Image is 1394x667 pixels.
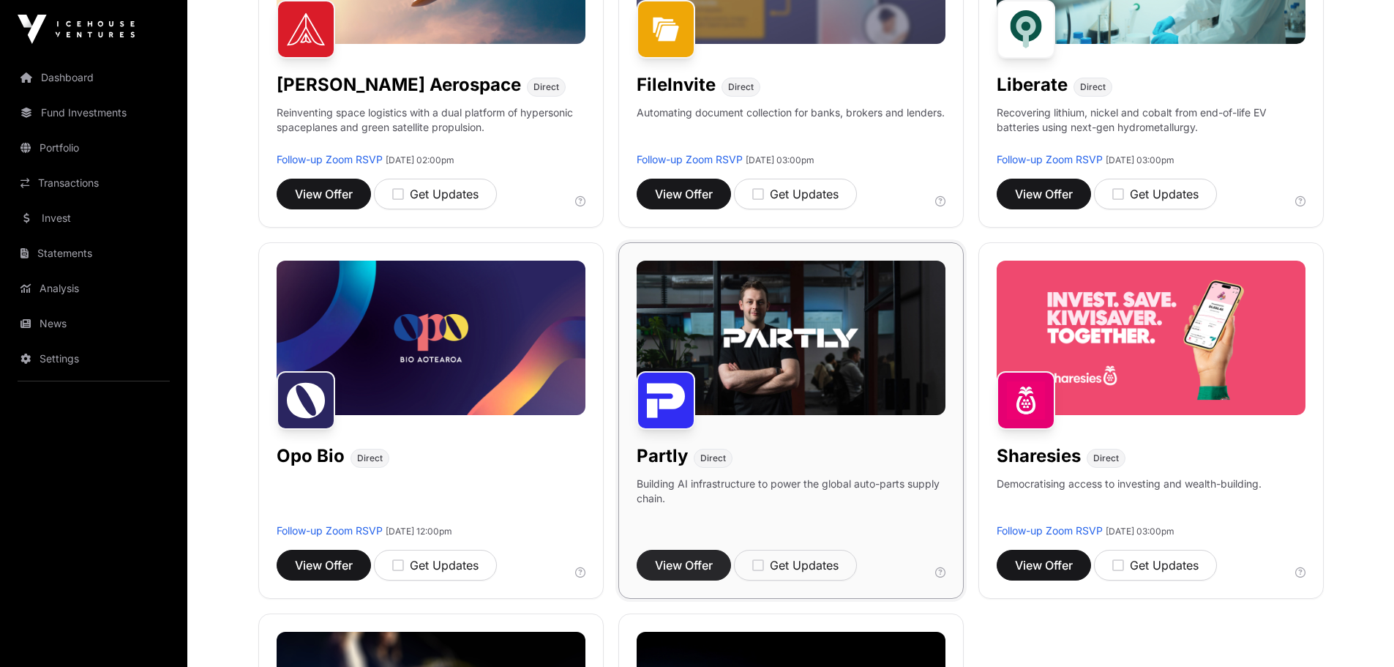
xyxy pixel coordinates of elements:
[637,73,716,97] h1: FileInvite
[392,185,479,203] div: Get Updates
[277,371,335,430] img: Opo Bio
[12,97,176,129] a: Fund Investments
[700,452,726,464] span: Direct
[997,261,1305,415] img: Sharesies-Banner.jpg
[997,371,1055,430] img: Sharesies
[1112,185,1199,203] div: Get Updates
[1321,597,1394,667] iframe: Chat Widget
[295,556,353,574] span: View Offer
[392,556,479,574] div: Get Updates
[1106,154,1174,165] span: [DATE] 03:00pm
[12,272,176,305] a: Analysis
[1093,452,1119,464] span: Direct
[1080,81,1106,93] span: Direct
[12,202,176,234] a: Invest
[997,477,1262,523] p: Democratising access to investing and wealth-building.
[746,154,814,165] span: [DATE] 03:00pm
[637,153,743,165] a: Follow-up Zoom RSVP
[734,550,857,581] button: Get Updates
[728,81,754,93] span: Direct
[277,105,585,152] p: Reinventing space logistics with a dual platform of hypersonic spaceplanes and green satellite pr...
[357,452,383,464] span: Direct
[1094,550,1217,581] button: Get Updates
[997,550,1091,581] button: View Offer
[997,179,1091,209] button: View Offer
[277,73,521,97] h1: [PERSON_NAME] Aerospace
[734,179,857,209] button: Get Updates
[386,154,454,165] span: [DATE] 02:00pm
[18,15,135,44] img: Icehouse Ventures Logo
[752,556,839,574] div: Get Updates
[12,237,176,269] a: Statements
[12,132,176,164] a: Portfolio
[374,179,497,209] button: Get Updates
[12,343,176,375] a: Settings
[277,261,585,415] img: Opo-Bio-Banner.jpg
[1094,179,1217,209] button: Get Updates
[12,167,176,199] a: Transactions
[997,105,1305,152] p: Recovering lithium, nickel and cobalt from end-of-life EV batteries using next-gen hydrometallurgy.
[637,444,688,468] h1: Partly
[533,81,559,93] span: Direct
[997,444,1081,468] h1: Sharesies
[655,185,713,203] span: View Offer
[277,179,371,209] button: View Offer
[997,524,1103,537] a: Follow-up Zoom RSVP
[1015,185,1073,203] span: View Offer
[277,524,383,537] a: Follow-up Zoom RSVP
[637,105,945,152] p: Automating document collection for banks, brokers and lenders.
[637,261,945,415] img: Partly-Banner.jpg
[277,444,345,468] h1: Opo Bio
[997,73,1068,97] h1: Liberate
[374,550,497,581] button: Get Updates
[752,185,839,203] div: Get Updates
[637,550,731,581] button: View Offer
[997,153,1103,165] a: Follow-up Zoom RSVP
[1106,526,1174,537] span: [DATE] 03:00pm
[12,308,176,340] a: News
[637,371,695,430] img: Partly
[655,556,713,574] span: View Offer
[637,477,945,523] p: Building AI infrastructure to power the global auto-parts supply chain.
[637,179,731,209] button: View Offer
[295,185,353,203] span: View Offer
[12,62,176,94] a: Dashboard
[386,526,452,537] span: [DATE] 12:00pm
[277,550,371,581] button: View Offer
[1112,556,1199,574] div: Get Updates
[277,153,383,165] a: Follow-up Zoom RSVP
[1015,556,1073,574] span: View Offer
